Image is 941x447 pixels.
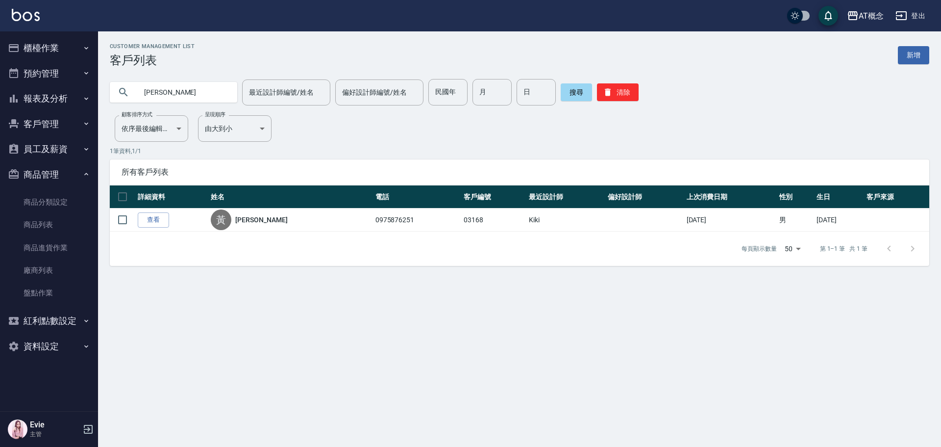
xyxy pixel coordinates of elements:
[864,185,929,209] th: 客戶來源
[122,167,917,177] span: 所有客戶列表
[373,209,462,232] td: 0975876251
[742,244,777,253] p: 每頁顯示數量
[891,7,929,25] button: 登出
[4,35,94,61] button: 櫃檯作業
[135,185,208,209] th: 詳細資料
[4,213,94,236] a: 商品列表
[843,6,888,26] button: AT概念
[684,185,777,209] th: 上次消費日期
[211,210,231,230] div: 黃
[198,115,272,142] div: 由大到小
[4,86,94,111] button: 報表及分析
[605,185,684,209] th: 偏好設計師
[4,237,94,259] a: 商品進貨作業
[597,83,639,101] button: 清除
[4,162,94,187] button: 商品管理
[30,430,80,439] p: 主管
[4,61,94,86] button: 預約管理
[110,147,929,156] p: 1 筆資料, 1 / 1
[898,46,929,64] a: 新增
[526,185,605,209] th: 最近設計師
[561,83,592,101] button: 搜尋
[777,209,814,232] td: 男
[4,191,94,213] a: 商品分類設定
[115,115,188,142] div: 依序最後編輯時間
[461,209,526,232] td: 03168
[859,10,884,22] div: AT概念
[110,43,195,50] h2: Customer Management List
[814,209,864,232] td: [DATE]
[777,185,814,209] th: 性別
[526,209,605,232] td: Kiki
[814,185,864,209] th: 生日
[818,6,838,26] button: save
[110,53,195,67] h3: 客戶列表
[461,185,526,209] th: 客戶編號
[4,334,94,359] button: 資料設定
[235,215,287,225] a: [PERSON_NAME]
[137,79,229,105] input: 搜尋關鍵字
[4,308,94,334] button: 紅利點數設定
[4,282,94,304] a: 盤點作業
[373,185,462,209] th: 電話
[205,111,225,118] label: 呈現順序
[4,259,94,282] a: 廠商列表
[4,111,94,137] button: 客戶管理
[122,111,152,118] label: 顧客排序方式
[684,209,777,232] td: [DATE]
[138,212,169,228] a: 查看
[4,136,94,162] button: 員工及薪資
[208,185,372,209] th: 姓名
[781,236,804,262] div: 50
[8,420,27,439] img: Person
[820,244,867,253] p: 第 1–1 筆 共 1 筆
[12,9,40,21] img: Logo
[30,420,80,430] h5: Evie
